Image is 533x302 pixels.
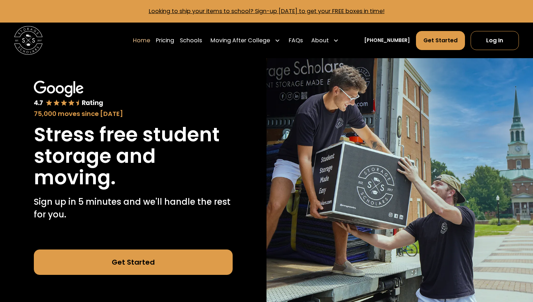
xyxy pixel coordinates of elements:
[416,31,465,50] a: Get Started
[289,31,303,50] a: FAQs
[34,196,233,221] p: Sign up in 5 minutes and we'll handle the rest for you.
[34,124,233,189] h1: Stress free student storage and moving.
[34,109,233,118] div: 75,000 moves since [DATE]
[311,36,329,45] div: About
[180,31,202,50] a: Schools
[34,249,233,275] a: Get Started
[14,26,43,55] img: Storage Scholars main logo
[156,31,174,50] a: Pricing
[133,31,150,50] a: Home
[34,81,103,107] img: Google 4.7 star rating
[210,36,270,45] div: Moving After College
[364,37,410,44] a: [PHONE_NUMBER]
[149,7,385,15] a: Looking to ship your items to school? Sign-up [DATE] to get your FREE boxes in time!
[471,31,519,50] a: Log In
